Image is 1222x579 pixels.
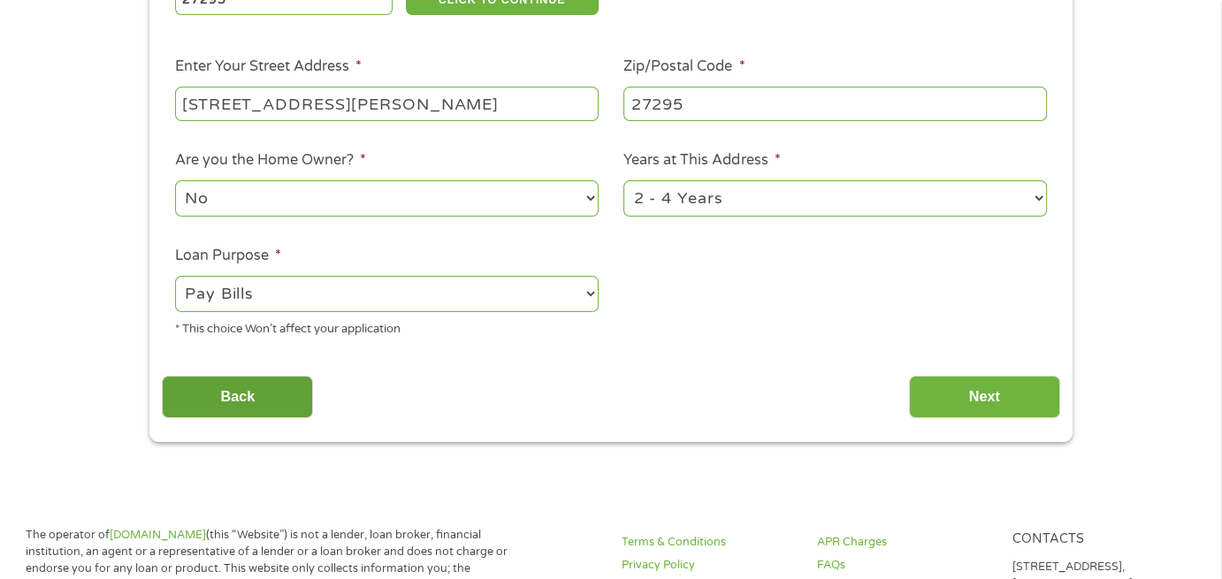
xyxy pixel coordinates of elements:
label: Years at This Address [623,151,780,170]
a: [DOMAIN_NAME] [110,528,206,542]
label: Zip/Postal Code [623,57,745,76]
label: Are you the Home Owner? [175,151,366,170]
input: Back [162,376,313,419]
div: * This choice Won’t affect your application [175,315,599,339]
a: APR Charges [817,534,990,551]
a: Privacy Policy [622,557,795,574]
input: Next [909,376,1060,419]
label: Loan Purpose [175,247,281,265]
a: FAQs [817,557,990,574]
h4: Contacts [1012,531,1186,548]
a: Terms & Conditions [622,534,795,551]
label: Enter Your Street Address [175,57,362,76]
input: 1 Main Street [175,87,599,120]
